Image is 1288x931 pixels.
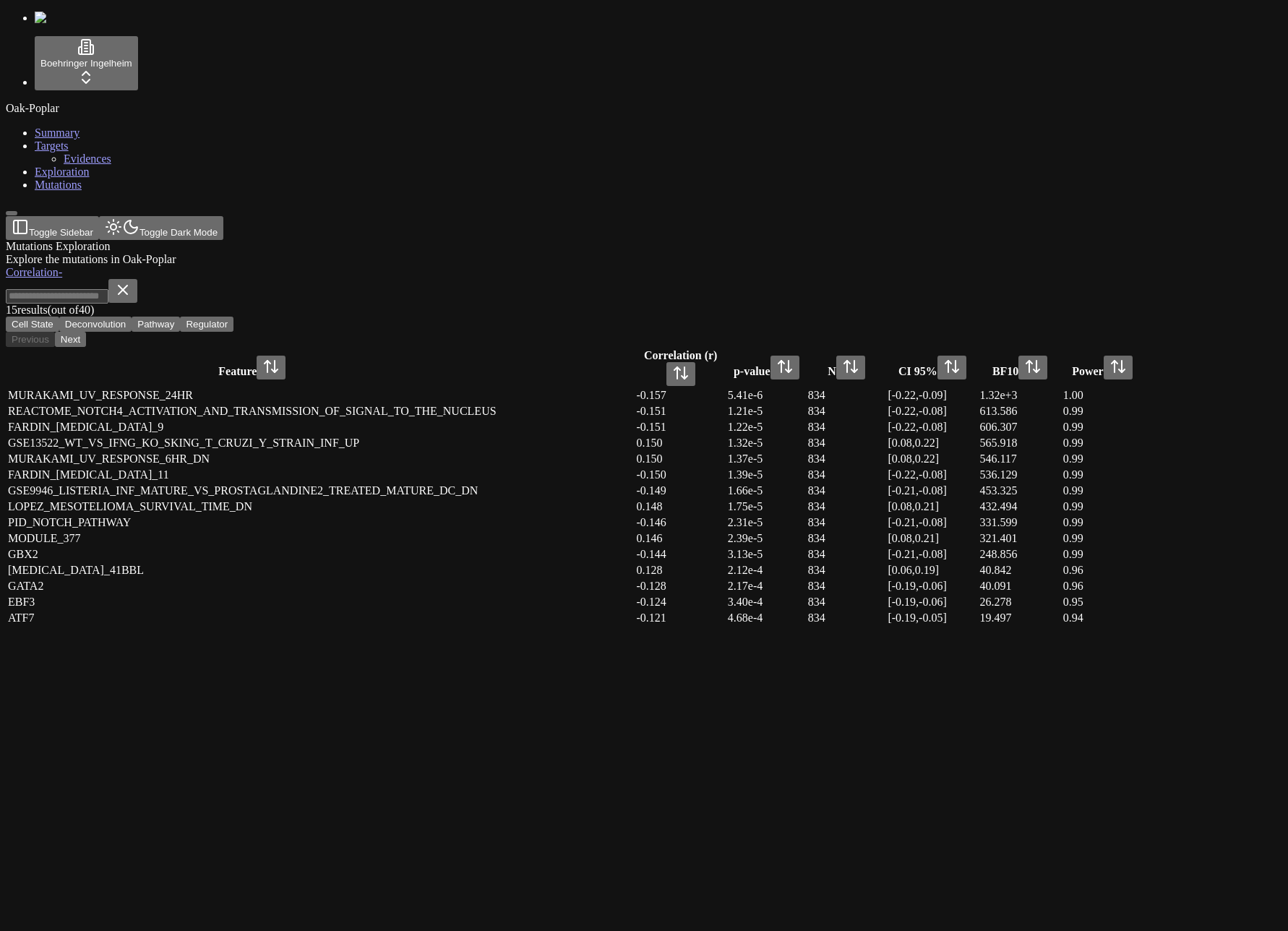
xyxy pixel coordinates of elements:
div: GBX2 [8,548,497,561]
div: 0.99 [1063,421,1141,434]
div: Correlation (r) [637,349,725,386]
button: Deconvolution [59,317,132,332]
div: 1.21e-5 [728,405,805,418]
div: -0.151 [637,421,725,434]
div: FARDIN_[MEDICAL_DATA]_9 [8,421,497,434]
div: 40.842 [979,564,1060,577]
div: -0.150 [637,468,725,481]
div: PID_NOTCH_PATHWAY [8,516,497,529]
div: 0.99 [1063,500,1141,513]
div: 0.150 [637,437,725,450]
div: 0.99 [1063,468,1141,481]
div: 2.12e-4 [728,564,805,577]
div: 0.94 [1063,612,1141,625]
button: Toggle Sidebar [6,211,17,215]
div: 4.68e-4 [728,612,805,625]
div: [ 0.06 , 0.19 ] [888,564,976,577]
div: 453.325 [979,484,1060,497]
div: N [808,356,885,379]
div: 0.96 [1063,580,1141,593]
a: Correlation- [6,266,62,278]
span: Correlation [6,266,59,278]
div: 834 [808,468,885,481]
div: [ -0.22 , -0.08 ] [888,468,976,481]
div: 5.41e-6 [728,389,805,402]
div: GSE9946_LISTERIA_INF_MATURE_VS_PROSTAGLANDINE2_TREATED_MATURE_DC_DN [8,484,497,497]
div: 1.32e+3 [979,389,1060,402]
div: Explore the mutations in Oak-Poplar [6,253,1143,266]
div: 834 [808,405,885,418]
div: MODULE_377 [8,532,497,545]
div: 0.150 [637,452,725,465]
div: [ -0.21 , -0.08 ] [888,484,976,497]
div: -0.146 [637,516,725,529]
a: Targets [35,140,69,152]
button: Boehringer Ingelheim [35,36,138,90]
div: -0.144 [637,548,725,561]
span: (out of 40 ) [48,304,94,316]
div: 546.117 [979,452,1060,465]
div: FARDIN_[MEDICAL_DATA]_11 [8,468,497,481]
span: Boehringer Ingelheim [40,58,132,69]
div: 1.32e-5 [728,437,805,450]
div: 0.99 [1063,437,1141,450]
div: Mutations Exploration [6,240,1143,253]
div: MURAKAMI_UV_RESPONSE_24HR [8,389,497,402]
div: 0.148 [637,500,725,513]
div: 0.99 [1063,532,1141,545]
div: 1.66e-5 [728,484,805,497]
div: [ -0.22 , -0.08 ] [888,405,976,418]
button: Next [55,332,86,347]
button: Cell State [6,317,59,332]
div: -0.121 [637,612,725,625]
div: 0.99 [1063,516,1141,529]
span: Summary [35,126,80,139]
div: -0.124 [637,596,725,609]
div: 834 [808,596,885,609]
button: Previous [6,332,55,347]
div: GSE13522_WT_VS_IFNG_KO_SKING_T_CRUZI_Y_STRAIN_INF_UP [8,437,497,450]
div: 834 [808,437,885,450]
div: GATA2 [8,580,497,593]
div: [ -0.19 , -0.05 ] [888,612,976,625]
div: -0.157 [637,389,725,402]
div: 536.129 [979,468,1060,481]
div: Power [1063,356,1141,379]
img: Numenos [35,12,90,25]
div: 834 [808,564,885,577]
span: - [59,266,62,278]
div: [ -0.19 , -0.06 ] [888,580,976,593]
div: [ 0.08 , 0.21 ] [888,532,976,545]
span: 15 result s [6,304,48,316]
div: 0.146 [637,532,725,545]
div: 3.40e-4 [728,596,805,609]
div: 2.31e-5 [728,516,805,529]
button: Pathway [132,317,180,332]
div: -0.128 [637,580,725,593]
a: Mutations [35,179,82,191]
div: 834 [808,580,885,593]
span: Exploration [35,166,90,178]
div: 613.586 [979,405,1060,418]
div: [ -0.19 , -0.06 ] [888,596,976,609]
div: Oak-Poplar [6,102,1282,115]
div: 0.96 [1063,564,1141,577]
button: Toggle Dark Mode [99,216,223,240]
div: [ 0.08 , 0.21 ] [888,500,976,513]
button: Toggle Sidebar [6,216,99,240]
div: 0.128 [637,564,725,577]
div: 565.918 [979,437,1060,450]
div: 834 [808,421,885,434]
div: 0.99 [1063,405,1141,418]
div: [ -0.21 , -0.08 ] [888,516,976,529]
div: 2.17e-4 [728,580,805,593]
div: REACTOME_NOTCH4_ACTIVATION_AND_TRANSMISSION_OF_SIGNAL_TO_THE_NUCLEUS [8,405,497,418]
div: 0.95 [1063,596,1141,609]
div: 3.13e-5 [728,548,805,561]
div: [ -0.22 , -0.09 ] [888,389,976,402]
div: 1.75e-5 [728,500,805,513]
div: 834 [808,389,885,402]
div: 40.091 [979,580,1060,593]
